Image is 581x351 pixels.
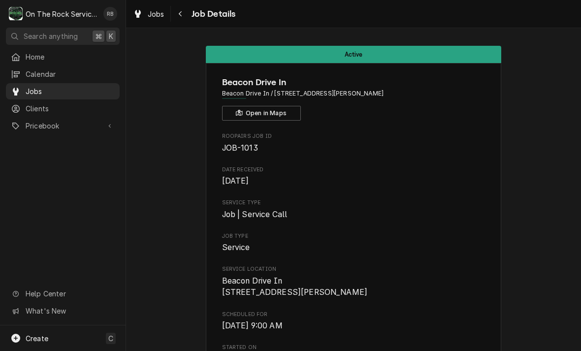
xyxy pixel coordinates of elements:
[6,28,120,45] button: Search anything⌘K
[345,51,363,58] span: Active
[222,320,485,332] span: Scheduled For
[26,334,48,343] span: Create
[222,311,485,332] div: Scheduled For
[24,31,78,41] span: Search anything
[26,52,115,62] span: Home
[222,166,485,174] span: Date Received
[222,106,301,121] button: Open in Maps
[222,265,485,273] span: Service Location
[6,66,120,82] a: Calendar
[6,118,120,134] a: Go to Pricebook
[173,6,189,22] button: Navigate back
[222,232,485,240] span: Job Type
[222,166,485,187] div: Date Received
[222,199,485,207] span: Service Type
[222,89,485,98] span: Address
[6,286,120,302] a: Go to Help Center
[222,275,485,298] span: Service Location
[26,121,100,131] span: Pricebook
[222,199,485,220] div: Service Type
[222,143,258,153] span: JOB-1013
[222,210,288,219] span: Job | Service Call
[222,132,485,154] div: Roopairs Job ID
[222,209,485,221] span: Service Type
[222,232,485,254] div: Job Type
[222,276,368,297] span: Beacon Drive In [STREET_ADDRESS][PERSON_NAME]
[129,6,168,22] a: Jobs
[108,333,113,344] span: C
[103,7,117,21] div: Ray Beals's Avatar
[189,7,236,21] span: Job Details
[6,83,120,99] a: Jobs
[26,86,115,96] span: Jobs
[222,176,249,186] span: [DATE]
[6,303,120,319] a: Go to What's New
[103,7,117,21] div: RB
[26,306,114,316] span: What's New
[26,9,98,19] div: On The Rock Services
[222,76,485,89] span: Name
[222,132,485,140] span: Roopairs Job ID
[9,7,23,21] div: O
[26,288,114,299] span: Help Center
[109,31,113,41] span: K
[222,265,485,298] div: Service Location
[26,69,115,79] span: Calendar
[222,321,283,330] span: [DATE] 9:00 AM
[95,31,102,41] span: ⌘
[222,142,485,154] span: Roopairs Job ID
[148,9,164,19] span: Jobs
[6,49,120,65] a: Home
[26,103,115,114] span: Clients
[222,242,485,254] span: Job Type
[222,76,485,121] div: Client Information
[222,311,485,319] span: Scheduled For
[9,7,23,21] div: On The Rock Services's Avatar
[206,46,501,63] div: Status
[222,243,250,252] span: Service
[6,100,120,117] a: Clients
[222,175,485,187] span: Date Received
